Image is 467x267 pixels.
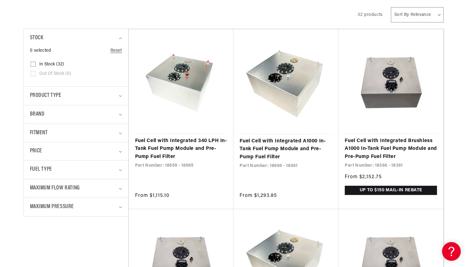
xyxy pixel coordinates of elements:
summary: Fitment (0 selected) [30,124,122,142]
summary: Maximum Flow Rating (0 selected) [30,179,122,198]
span: Maximum Pressure [30,203,74,212]
span: Fitment [30,129,48,138]
summary: Price [30,142,122,160]
span: Product type [30,91,61,100]
span: Price [30,147,42,155]
span: Stock [30,34,43,43]
summary: Brand (0 selected) [30,105,122,124]
summary: Maximum Pressure (0 selected) [30,198,122,216]
span: 32 products [358,12,383,17]
a: Fuel Cell with Integrated A1000 In-Tank Fuel Pump Module and Pre-Pump Fuel Filter [240,137,332,161]
span: Maximum Flow Rating [30,184,80,193]
span: Fuel Type [30,165,52,174]
a: Fuel Cell with Integrated 340 LPH In-Tank Fuel Pump Module and Pre-Pump Fuel Filter [135,137,227,161]
a: Reset [110,47,122,54]
span: 0 selected [30,47,51,54]
summary: Fuel Type (0 selected) [30,160,122,179]
span: Out of stock (0) [39,71,71,77]
span: In stock (32) [39,62,64,67]
summary: Product type (0 selected) [30,87,122,105]
span: Brand [30,110,45,119]
a: Fuel Cell with Integrated Brushless A1000 In-Tank Fuel Pump Module and Pre-Pump Fuel Filter [345,137,437,161]
summary: Stock (0 selected) [30,29,122,47]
